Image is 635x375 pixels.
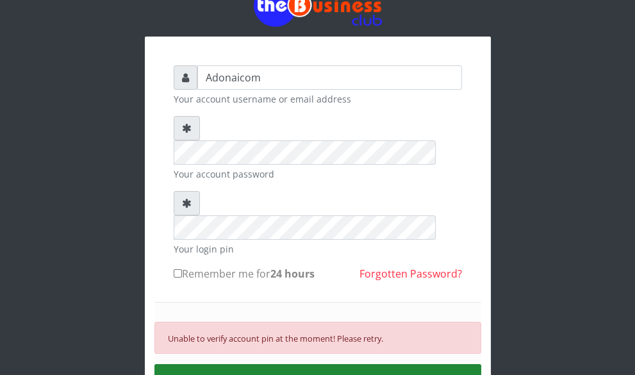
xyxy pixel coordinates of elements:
b: 24 hours [270,267,315,281]
small: Unable to verify account pin at the moment! Please retry. [168,333,383,344]
label: Remember me for [174,266,315,281]
small: Your login pin [174,242,462,256]
input: Remember me for24 hours [174,269,182,278]
small: Your account password [174,167,462,181]
a: Forgotten Password? [359,267,462,281]
input: Username or email address [197,65,462,90]
small: Your account username or email address [174,92,462,106]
